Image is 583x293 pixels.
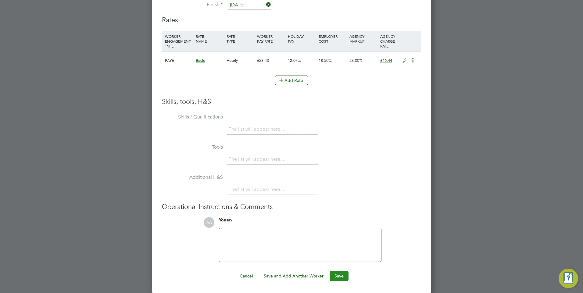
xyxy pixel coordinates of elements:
[225,52,256,69] div: Hourly
[225,31,256,47] div: RATE TYPE
[162,174,223,181] label: Additional H&S
[256,31,286,47] div: WORKER PAY RATE
[229,125,286,133] li: The list will appear here...
[163,31,194,51] div: WORKER ENGAGEMENT TYPE
[380,58,392,63] span: £46.44
[219,217,226,223] span: You
[559,269,578,288] button: Engage Resource Center
[256,52,286,69] div: £28.43
[348,31,379,47] div: AGENCY MARKUP
[162,114,223,120] label: Skills / Qualifications
[235,271,258,281] button: Cancel
[379,31,399,51] div: AGENCY CHARGE RATE
[162,203,421,211] h3: Operational Instructions & Comments
[229,155,286,164] li: The list will appear here...
[162,144,223,150] label: Tools
[288,58,301,63] span: 12.07%
[317,31,348,47] div: EMPLOYER COST
[330,271,349,281] button: Save
[219,217,381,228] div: say:
[196,58,205,63] span: Basic
[162,97,421,106] h3: Skills, tools, H&S
[259,271,328,281] button: Save and Add Another Worker
[162,2,223,8] label: Finish
[319,58,332,63] span: 18.50%
[194,31,225,47] div: RATE NAME
[229,185,286,194] li: The list will appear here...
[275,76,308,85] button: Add Rate
[349,58,363,63] span: 23.00%
[286,31,317,47] div: HOLIDAY PAY
[162,16,421,25] h3: Rates
[228,1,271,10] input: Select one
[163,52,194,69] div: PAYE
[204,217,214,228] span: AA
